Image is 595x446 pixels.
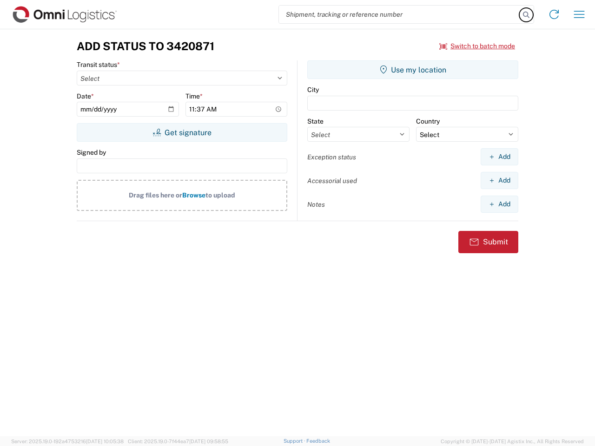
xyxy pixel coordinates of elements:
[279,6,520,23] input: Shipment, tracking or reference number
[307,200,325,209] label: Notes
[77,148,106,157] label: Signed by
[205,191,235,199] span: to upload
[185,92,203,100] label: Time
[189,439,228,444] span: [DATE] 09:58:55
[306,438,330,444] a: Feedback
[458,231,518,253] button: Submit
[86,439,124,444] span: [DATE] 10:05:38
[439,39,515,54] button: Switch to batch mode
[77,92,94,100] label: Date
[481,196,518,213] button: Add
[307,117,324,125] label: State
[481,148,518,165] button: Add
[77,60,120,69] label: Transit status
[128,439,228,444] span: Client: 2025.19.0-7f44ea7
[307,177,357,185] label: Accessorial used
[307,60,518,79] button: Use my location
[441,437,584,446] span: Copyright © [DATE]-[DATE] Agistix Inc., All Rights Reserved
[182,191,205,199] span: Browse
[284,438,307,444] a: Support
[307,153,356,161] label: Exception status
[416,117,440,125] label: Country
[77,123,287,142] button: Get signature
[11,439,124,444] span: Server: 2025.19.0-192a4753216
[307,85,319,94] label: City
[481,172,518,189] button: Add
[129,191,182,199] span: Drag files here or
[77,39,214,53] h3: Add Status to 3420871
